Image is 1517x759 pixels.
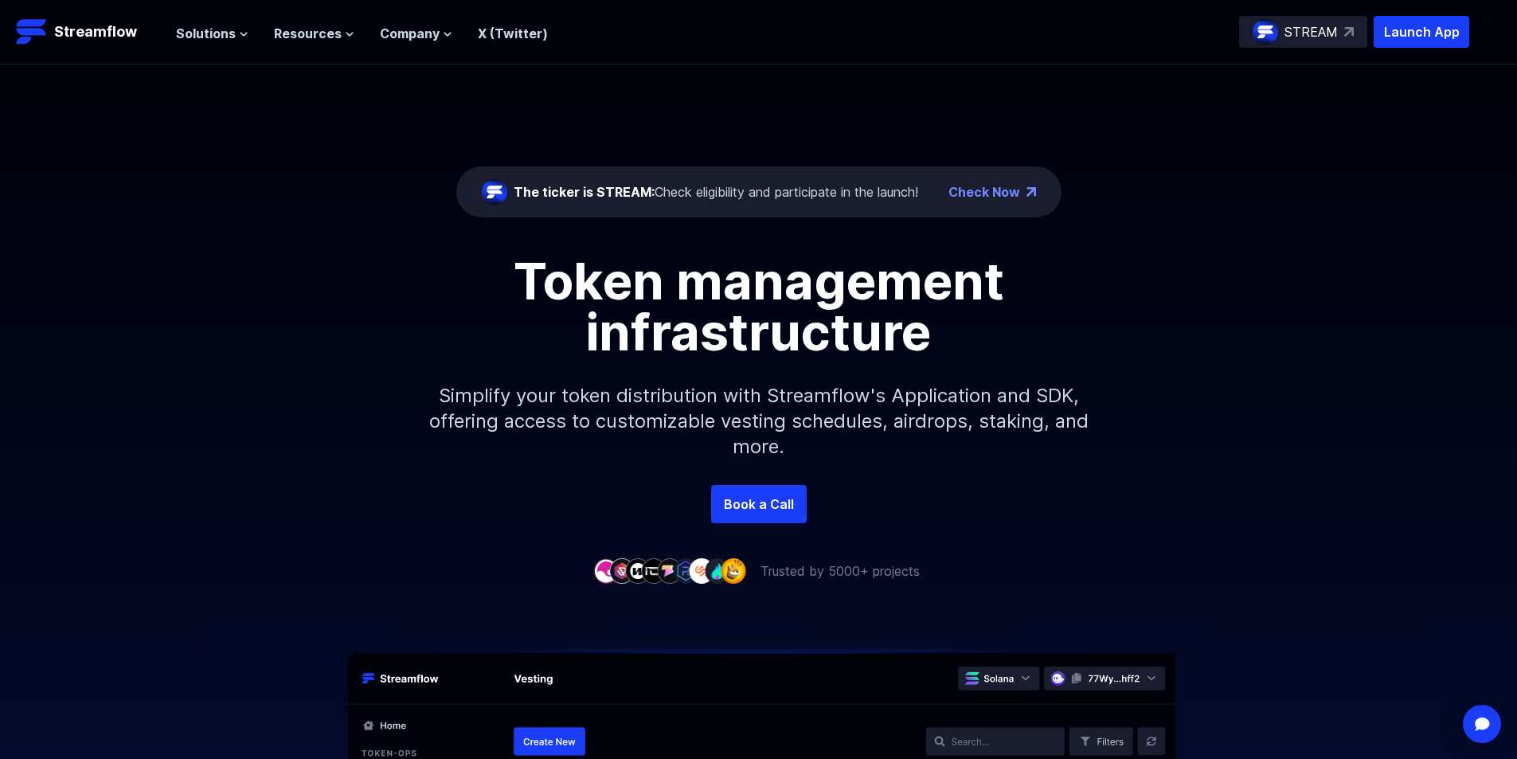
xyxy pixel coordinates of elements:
h1: Token management infrastructure [401,256,1117,358]
div: Open Intercom Messenger [1463,705,1501,743]
p: Simplify your token distribution with Streamflow's Application and SDK, offering access to custom... [416,358,1101,485]
img: company-6 [673,558,698,583]
a: Streamflow [16,16,160,48]
img: Streamflow Logo [16,16,48,48]
button: Resources [274,24,354,43]
div: Check eligibility and participate in the launch! [514,182,918,201]
img: company-5 [657,558,682,583]
span: Resources [274,24,342,43]
img: streamflow-logo-circle.png [1253,19,1278,45]
img: company-4 [641,558,667,583]
button: Company [380,24,452,43]
a: STREAM [1239,16,1367,48]
p: STREAM [1284,22,1338,41]
img: company-3 [625,558,651,583]
button: Launch App [1374,16,1469,48]
span: Solutions [176,24,236,43]
img: company-1 [593,558,619,583]
a: X (Twitter) [478,25,548,41]
a: Book a Call [711,485,807,523]
img: company-7 [689,558,714,583]
img: company-9 [721,558,746,583]
a: Check Now [948,182,1020,201]
img: top-right-arrow.svg [1344,27,1354,37]
img: company-2 [609,558,635,583]
p: Streamflow [54,21,137,43]
img: top-right-arrow.png [1026,187,1036,197]
span: The ticker is STREAM: [514,184,655,200]
span: Company [380,24,440,43]
button: Solutions [176,24,248,43]
img: streamflow-logo-circle.png [482,179,507,205]
img: company-8 [705,558,730,583]
p: Trusted by 5000+ projects [760,561,920,581]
